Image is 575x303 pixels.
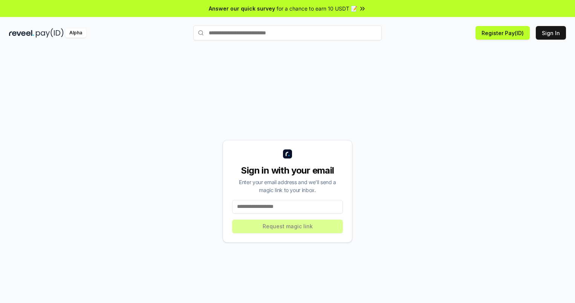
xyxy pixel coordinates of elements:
div: Enter your email address and we’ll send a magic link to your inbox. [232,178,343,194]
button: Register Pay(ID) [476,26,530,40]
img: logo_small [283,149,292,158]
span: Answer our quick survey [209,5,275,12]
span: for a chance to earn 10 USDT 📝 [277,5,357,12]
img: reveel_dark [9,28,34,38]
div: Sign in with your email [232,165,343,177]
img: pay_id [36,28,64,38]
div: Alpha [65,28,86,38]
button: Sign In [536,26,566,40]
